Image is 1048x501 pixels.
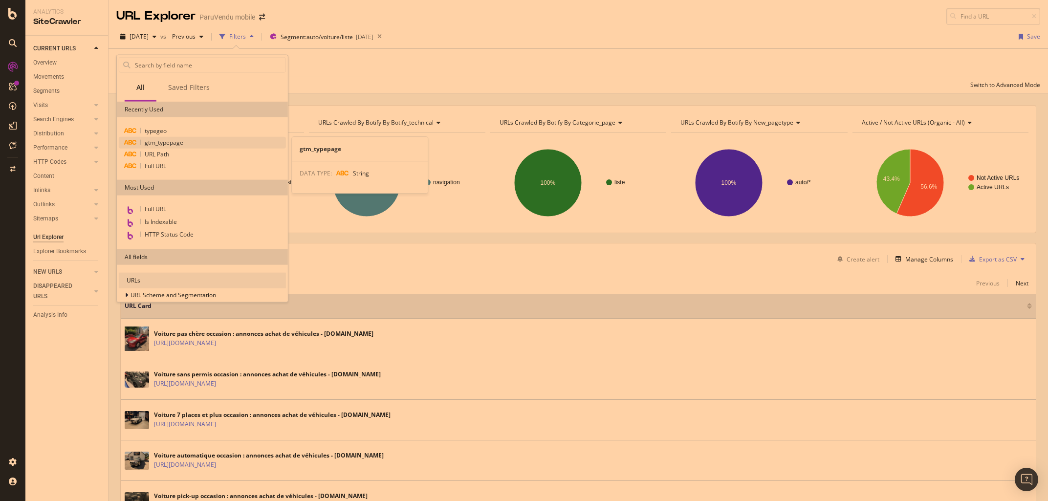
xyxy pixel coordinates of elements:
[33,100,48,110] div: Visits
[33,199,91,210] a: Outlinks
[168,32,196,41] span: Previous
[154,379,216,389] a: [URL][DOMAIN_NAME]
[145,138,183,147] span: gtm_typepage
[979,255,1017,263] div: Export as CSV
[33,281,83,302] div: DISAPPEARED URLS
[498,115,657,131] h4: URLs Crawled By Botify By categorie_page
[125,411,149,430] img: main image
[1015,29,1040,44] button: Save
[860,115,1020,131] h4: Active / Not Active URLs
[168,83,210,92] div: Saved Filters
[977,184,1009,191] text: Active URLs
[117,249,288,265] div: All fields
[353,169,369,177] span: String
[33,157,66,167] div: HTTP Codes
[33,246,101,257] a: Explorer Bookmarks
[154,460,216,470] a: [URL][DOMAIN_NAME]
[1016,279,1028,287] div: Next
[259,14,265,21] div: arrow-right-arrow-left
[154,370,381,379] div: Voiture sans permis occasion : annonces achat de véhicules - [DOMAIN_NAME]
[1016,277,1028,289] button: Next
[199,12,255,22] div: ParuVendu mobile
[33,171,101,181] a: Content
[116,8,196,24] div: URL Explorer
[976,277,1000,289] button: Previous
[154,329,373,338] div: Voiture pas chère occasion : annonces achat de véhicules - [DOMAIN_NAME]
[125,302,1025,310] span: URL Card
[229,32,246,41] div: Filters
[33,129,64,139] div: Distribution
[145,230,194,239] span: HTTP Status Code
[33,199,55,210] div: Outlinks
[33,246,86,257] div: Explorer Bookmarks
[33,185,50,196] div: Inlinks
[852,140,1028,225] svg: A chart.
[145,127,167,135] span: typegeo
[33,114,74,125] div: Search Engines
[154,492,368,501] div: Voiture pick-up occasion : annonces achat de véhicules - [DOMAIN_NAME]
[33,8,100,16] div: Analytics
[33,171,54,181] div: Content
[1027,32,1040,41] div: Save
[795,179,811,186] text: auto/*
[966,77,1040,93] button: Switch to Advanced Mode
[680,118,793,127] span: URLs Crawled By Botify By new_pagetype
[145,150,169,158] span: URL Path
[905,255,953,263] div: Manage Columns
[33,214,91,224] a: Sitemaps
[671,140,847,225] svg: A chart.
[33,281,91,302] a: DISAPPEARED URLS
[33,143,91,153] a: Performance
[965,251,1017,267] button: Export as CSV
[33,232,64,242] div: Url Explorer
[318,118,434,127] span: URLs Crawled By Botify By botify_technical
[33,86,101,96] a: Segments
[33,143,67,153] div: Performance
[292,145,428,153] div: gtm_typepage
[266,29,373,44] button: Segment:auto/voiture/liste[DATE]
[160,32,168,41] span: vs
[33,185,91,196] a: Inlinks
[125,323,149,355] img: main image
[33,310,101,320] a: Analysis Info
[33,129,91,139] a: Distribution
[130,32,149,41] span: 2025 Aug. 25th
[125,452,149,470] img: main image
[33,157,91,167] a: HTTP Codes
[134,58,285,72] input: Search by field name
[977,174,1019,181] text: Not Active URLs
[883,175,899,182] text: 43.4%
[145,205,166,213] span: Full URL
[33,100,91,110] a: Visits
[216,29,258,44] button: Filters
[168,29,207,44] button: Previous
[136,83,145,92] div: All
[500,118,615,127] span: URLs Crawled By Botify By categorie_page
[33,310,67,320] div: Analysis Info
[33,86,60,96] div: Segments
[117,180,288,196] div: Most Used
[125,371,149,388] img: main image
[281,33,353,41] span: Segment: auto/voiture/liste
[33,267,91,277] a: NEW URLS
[33,58,101,68] a: Overview
[33,72,101,82] a: Movements
[490,140,666,225] svg: A chart.
[309,140,485,225] div: A chart.
[976,279,1000,287] div: Previous
[33,44,91,54] a: CURRENT URLS
[33,16,100,27] div: SiteCrawler
[33,114,91,125] a: Search Engines
[154,338,216,348] a: [URL][DOMAIN_NAME]
[1015,468,1038,491] div: Open Intercom Messenger
[33,232,101,242] a: Url Explorer
[920,183,937,190] text: 56.6%
[970,81,1040,89] div: Switch to Advanced Mode
[117,102,288,117] div: Recently Used
[119,273,286,288] div: URLs
[433,179,460,186] text: navigation
[946,8,1040,25] input: Find a URL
